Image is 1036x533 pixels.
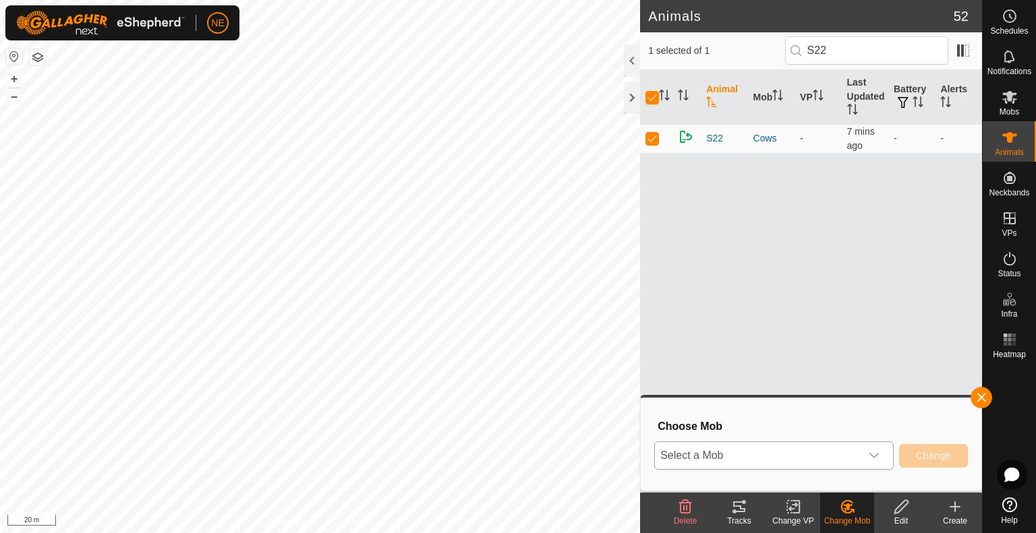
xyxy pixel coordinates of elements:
[712,515,766,527] div: Tracks
[899,444,968,468] button: Change
[678,129,694,145] img: returning on
[874,515,928,527] div: Edit
[847,126,875,151] span: 25 Aug 2025, 4:49 pm
[795,70,841,125] th: VP
[211,16,224,30] span: NE
[267,515,318,528] a: Privacy Policy
[998,270,1020,278] span: Status
[913,98,923,109] p-sorticon: Activate to sort
[888,124,935,153] td: -
[6,88,22,104] button: –
[648,8,954,24] h2: Animals
[658,420,968,433] h3: Choose Mob
[706,131,723,146] span: S22
[655,442,861,469] span: Select a Mob
[659,92,670,102] p-sorticon: Activate to sort
[940,98,951,109] p-sorticon: Activate to sort
[1000,108,1019,116] span: Mobs
[1001,516,1018,524] span: Help
[1001,310,1017,318] span: Infra
[800,133,803,144] app-display-virtual-paddock-transition: -
[954,6,969,26] span: 52
[989,189,1029,197] span: Neckbands
[935,124,982,153] td: -
[983,492,1036,530] a: Help
[993,350,1026,358] span: Heatmap
[333,515,373,528] a: Contact Us
[847,106,858,117] p-sorticon: Activate to sort
[16,11,185,35] img: Gallagher Logo
[701,70,747,125] th: Animal
[842,70,888,125] th: Last Updated
[995,148,1024,156] span: Animals
[6,71,22,87] button: +
[813,92,824,102] p-sorticon: Activate to sort
[674,516,697,526] span: Delete
[888,70,935,125] th: Battery
[861,442,888,469] div: dropdown trigger
[748,70,795,125] th: Mob
[820,515,874,527] div: Change Mob
[772,92,783,102] p-sorticon: Activate to sort
[935,70,982,125] th: Alerts
[30,49,46,65] button: Map Layers
[753,131,789,146] div: Cows
[6,49,22,65] button: Reset Map
[766,515,820,527] div: Change VP
[928,515,982,527] div: Create
[648,44,784,58] span: 1 selected of 1
[1002,229,1016,237] span: VPs
[990,27,1028,35] span: Schedules
[987,67,1031,75] span: Notifications
[678,92,689,102] p-sorticon: Activate to sort
[706,98,717,109] p-sorticon: Activate to sort
[916,450,951,461] span: Change
[785,36,948,65] input: Search (S)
